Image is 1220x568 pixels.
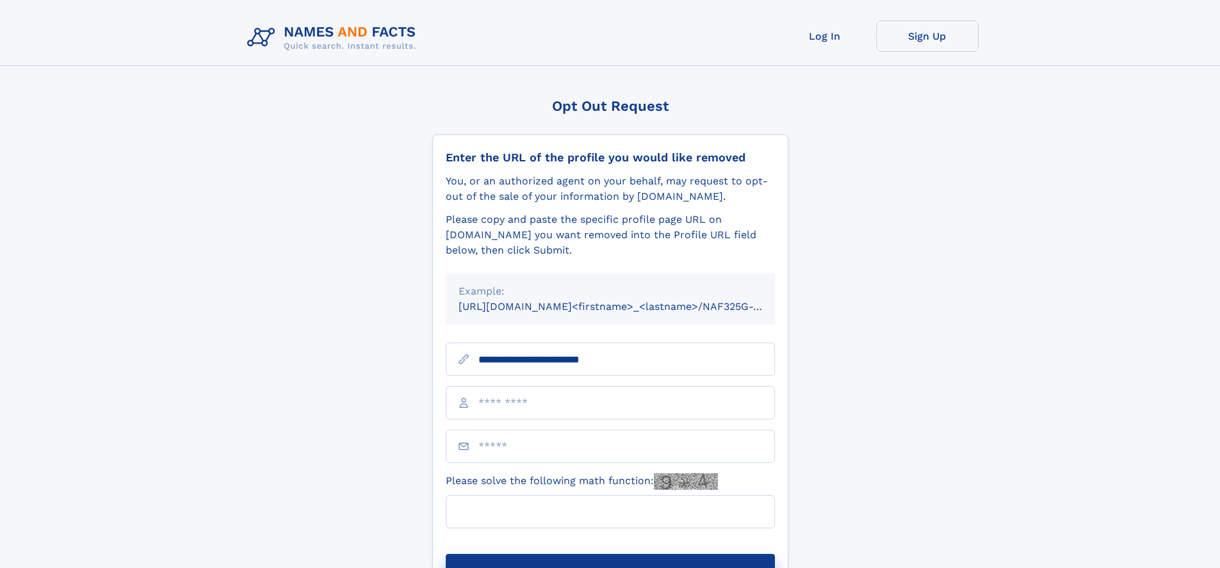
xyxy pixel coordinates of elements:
div: Enter the URL of the profile you would like removed [446,150,775,165]
div: Example: [459,284,762,299]
div: Opt Out Request [432,98,788,114]
small: [URL][DOMAIN_NAME]<firstname>_<lastname>/NAF325G-xxxxxxxx [459,300,799,312]
a: Log In [774,20,876,52]
img: Logo Names and Facts [242,20,427,55]
div: You, or an authorized agent on your behalf, may request to opt-out of the sale of your informatio... [446,174,775,204]
div: Please copy and paste the specific profile page URL on [DOMAIN_NAME] you want removed into the Pr... [446,212,775,258]
a: Sign Up [876,20,979,52]
label: Please solve the following math function: [446,473,718,490]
